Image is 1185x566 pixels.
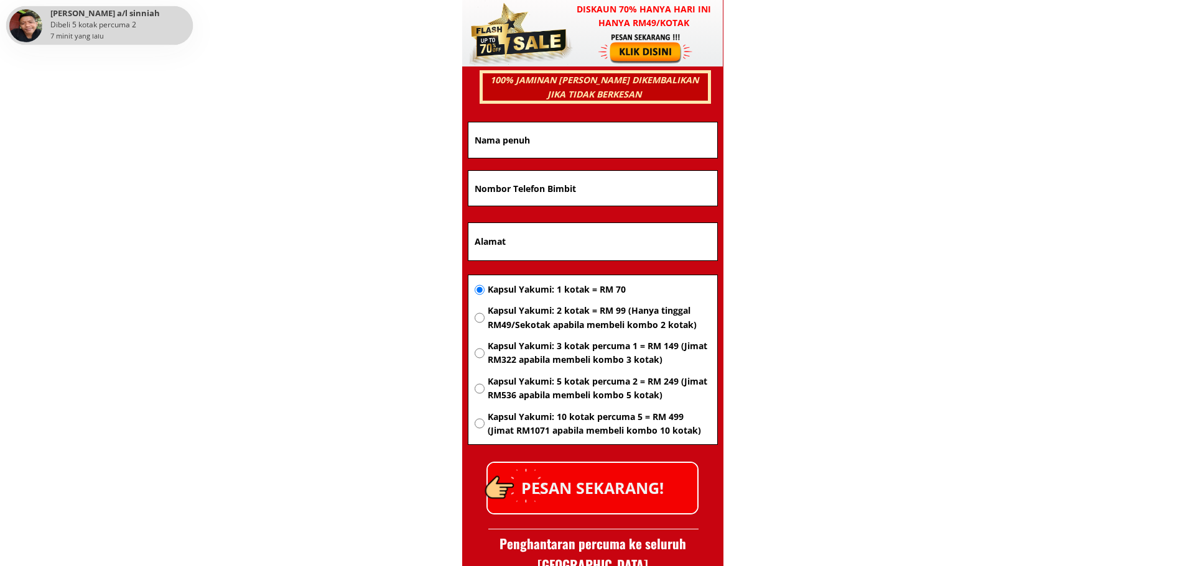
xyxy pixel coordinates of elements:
[472,171,714,206] input: Nombor Telefon Bimbit
[488,463,697,513] p: PESAN SEKARANG!
[488,283,710,296] span: Kapsul Yakumi: 1 kotak = RM 70
[472,223,714,260] input: Alamat
[472,122,714,158] input: Nama penuh
[488,304,710,332] span: Kapsul Yakumi: 2 kotak = RM 99 (Hanya tinggal RM49/Sekotak apabila membeli kombo 2 kotak)
[488,410,710,438] span: Kapsul Yakumi: 10 kotak percuma 5 = RM 499 (Jimat RM1071 apabila membeli kombo 10 kotak)
[488,339,710,367] span: Kapsul Yakumi: 3 kotak percuma 1 = RM 149 (Jimat RM322 apabila membeli kombo 3 kotak)
[481,73,707,101] h3: 100% JAMINAN [PERSON_NAME] DIKEMBALIKAN JIKA TIDAK BERKESAN
[565,2,723,30] h3: Diskaun 70% hanya hari ini hanya RM49/kotak
[488,375,710,403] span: Kapsul Yakumi: 5 kotak percuma 2 = RM 249 (Jimat RM536 apabila membeli kombo 5 kotak)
